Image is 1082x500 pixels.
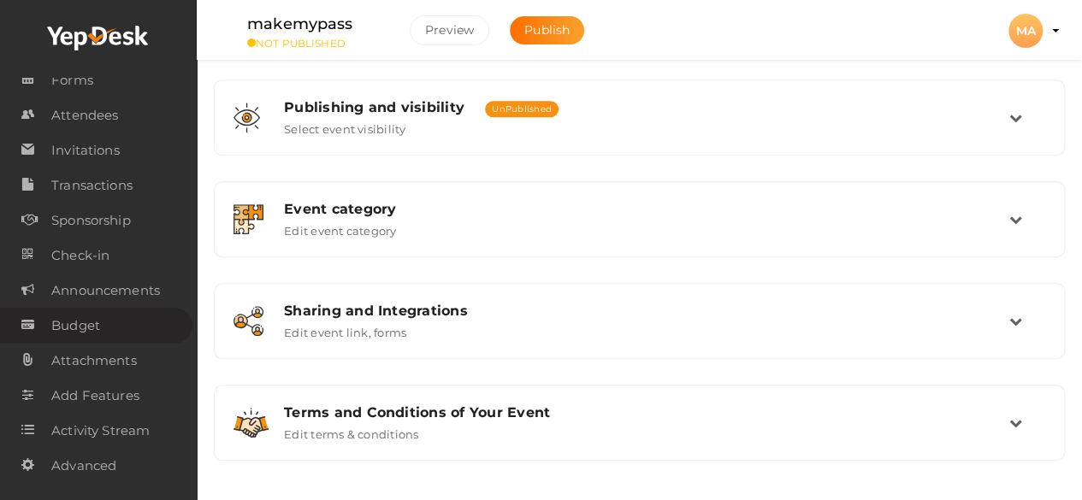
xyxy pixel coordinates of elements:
[410,15,489,45] button: Preview
[223,326,1055,343] a: Sharing and Integrations Edit event link, forms
[51,414,150,448] span: Activity Stream
[284,217,397,238] label: Edit event category
[51,63,93,97] span: Forms
[1003,13,1048,49] button: MA
[234,408,269,438] img: handshake.svg
[284,319,406,339] label: Edit event link, forms
[223,225,1055,241] a: Event category Edit event category
[485,101,559,117] span: UnPublished
[510,16,584,44] button: Publish
[51,309,100,343] span: Budget
[51,203,131,238] span: Sponsorship
[1008,23,1043,38] profile-pic: MA
[284,201,1009,217] div: Event category
[234,306,263,336] img: sharing.svg
[51,379,139,413] span: Add Features
[51,98,118,132] span: Attendees
[284,421,419,441] label: Edit terms & conditions
[247,12,352,37] label: makemypass
[284,404,1009,421] div: Terms and Conditions of Your Event
[234,103,260,132] img: shared-vision.svg
[223,428,1055,444] a: Terms and Conditions of Your Event Edit terms & conditions
[234,204,263,234] img: category.svg
[1008,14,1043,48] div: MA
[284,99,464,115] span: Publishing and visibility
[51,344,137,378] span: Attachments
[51,168,133,203] span: Transactions
[51,274,160,308] span: Announcements
[51,133,120,168] span: Invitations
[247,37,384,50] small: NOT PUBLISHED
[524,22,570,38] span: Publish
[284,303,1009,319] div: Sharing and Integrations
[284,115,406,136] label: Select event visibility
[223,123,1055,139] a: Publishing and visibility UnPublished Select event visibility
[51,449,116,483] span: Advanced
[51,238,109,273] span: Check-in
